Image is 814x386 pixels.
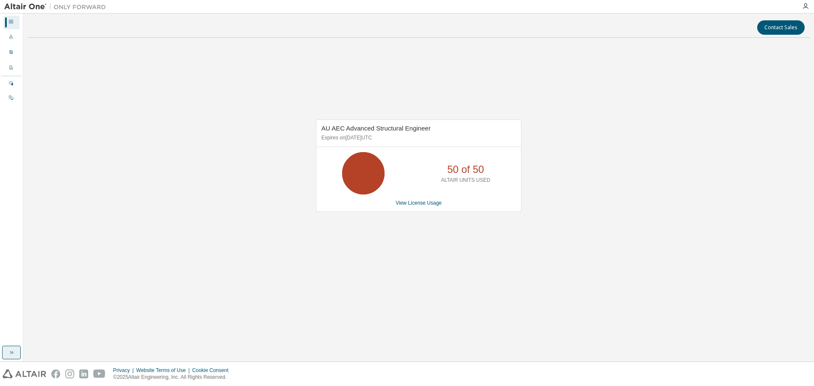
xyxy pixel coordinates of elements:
div: On Prem [3,92,20,105]
img: youtube.svg [93,369,106,378]
a: View License Usage [396,200,442,206]
button: Contact Sales [757,20,805,35]
p: 50 of 50 [447,162,484,177]
img: facebook.svg [51,369,60,378]
div: Users [3,31,20,44]
img: linkedin.svg [79,369,88,378]
div: User Profile [3,46,20,60]
p: Expires on [DATE] UTC [321,134,514,142]
p: © 2025 Altair Engineering, Inc. All Rights Reserved. [113,374,234,381]
img: Altair One [4,3,110,11]
span: AU AEC Advanced Structural Engineer [321,125,431,132]
div: Cookie Consent [192,367,233,374]
div: Privacy [113,367,136,374]
div: Dashboard [3,16,20,29]
img: instagram.svg [65,369,74,378]
div: Website Terms of Use [136,367,192,374]
div: Managed [3,77,20,91]
img: altair_logo.svg [3,369,46,378]
div: Company Profile [3,61,20,75]
p: ALTAIR UNITS USED [441,177,490,184]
